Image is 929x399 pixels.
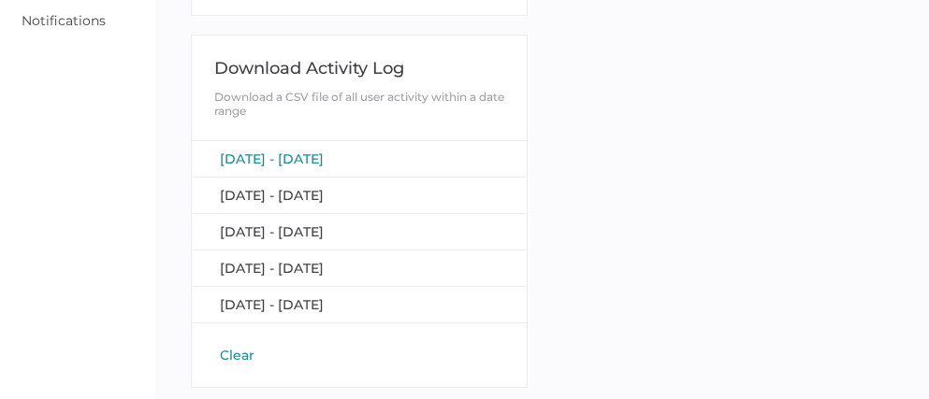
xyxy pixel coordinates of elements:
a: Notifications [22,12,106,29]
span: [DATE] - [DATE] [220,150,324,167]
div: Download Activity Log [214,58,505,78]
span: [DATE] - [DATE] [220,260,324,277]
span: [DATE] - [DATE] [220,296,324,313]
div: Download a CSV file of all user activity within a date range [214,90,505,118]
button: Clear [214,346,260,364]
span: [DATE] - [DATE] [220,223,324,240]
span: [DATE] - [DATE] [220,187,324,204]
